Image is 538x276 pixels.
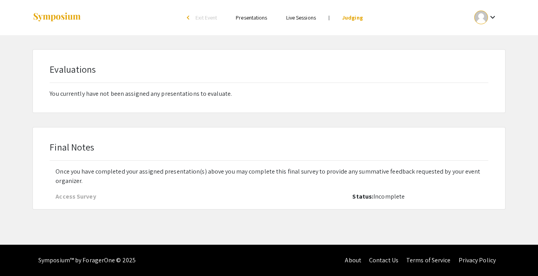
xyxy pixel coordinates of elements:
[56,167,482,186] p: Once you have completed your assigned presentation(s) above you may complete this final survey to...
[236,14,267,21] a: Presentations
[459,256,496,264] a: Privacy Policy
[38,245,136,276] div: Symposium™ by ForagerOne © 2025
[352,192,373,201] b: Status:
[50,141,94,153] span: Final Notes
[6,241,33,270] iframe: Chat
[345,256,361,264] a: About
[466,9,506,26] button: Expand account dropdown
[50,63,96,75] span: Evaluations
[325,14,333,21] li: |
[342,14,363,21] a: Judging
[352,192,405,201] span: Incomplete
[195,14,217,21] span: Exit Event
[488,13,497,22] mat-icon: Expand account dropdown
[50,89,488,99] p: You currently have not been assigned any presentations to evaluate.
[187,15,192,20] div: arrow_back_ios
[369,256,398,264] a: Contact Us
[286,14,316,21] a: Live Sessions
[32,12,81,23] img: Symposium by ForagerOne
[406,256,451,264] a: Terms of Service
